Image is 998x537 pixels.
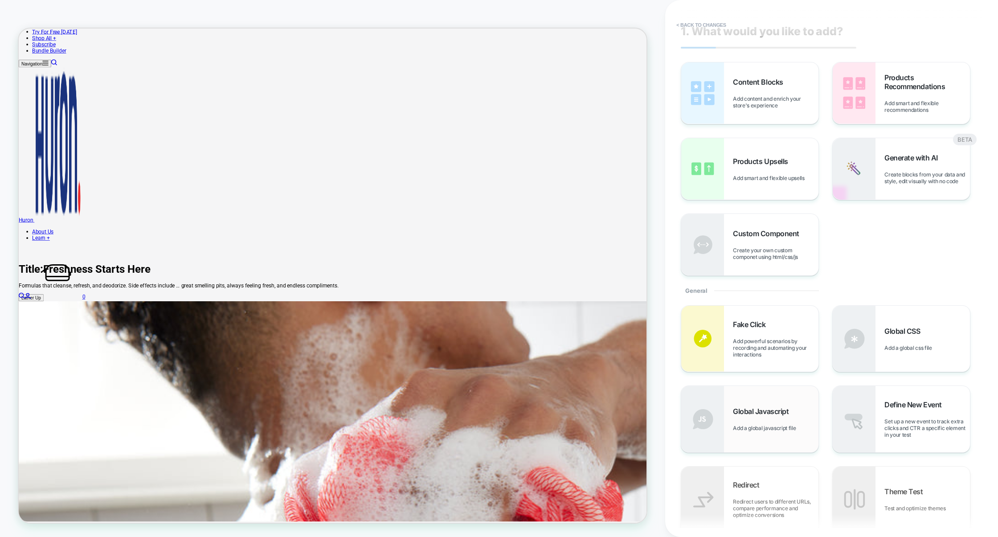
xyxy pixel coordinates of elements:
[18,275,41,283] a: Learn +
[884,73,970,91] span: Products Recommendations
[884,487,927,496] span: Theme Test
[884,100,970,113] span: Add smart and flexible recommendations
[733,229,803,238] span: Custom Component
[18,17,49,25] a: Subscribe
[21,52,83,258] img: Huron brand logo
[18,266,46,275] a: About Us
[18,25,63,34] a: Bundle Builder
[733,78,787,86] span: Content Blocks
[884,327,924,336] span: Global CSS
[733,95,818,109] span: Add content and enrich your store's experience
[884,171,970,184] span: Create blocks from your data and style, edit visually with no code
[884,344,936,351] span: Add a global css file
[672,18,731,32] button: < Back to changes
[8,353,16,362] a: Login
[85,353,89,362] cart-count: 0
[733,247,818,260] span: Create your own custom componet using html/css/js
[733,425,800,431] span: Add a global javascript file
[884,400,946,409] span: Define New Event
[733,338,818,358] span: Add powerful scenarios by recording and automating your interactions
[16,353,89,362] a: Cart
[18,8,50,17] a: Shop All +
[733,157,792,166] span: Products Upsells
[733,498,818,518] span: Redirect users to different URLs, compare performance and optimize conversions
[733,480,764,489] span: Redirect
[884,418,970,438] span: Set up a new event to track extra clicks and CTR a specific element in your test
[953,134,977,145] div: BETA
[681,276,819,305] div: General
[733,175,809,181] span: Add smart and flexible upsells
[43,42,51,51] a: Search
[4,44,32,50] span: Navigation
[733,320,770,329] span: Fake Click
[733,407,793,416] span: Global Javascript
[884,505,950,512] span: Test and optimize themes
[884,153,942,162] span: Generate with AI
